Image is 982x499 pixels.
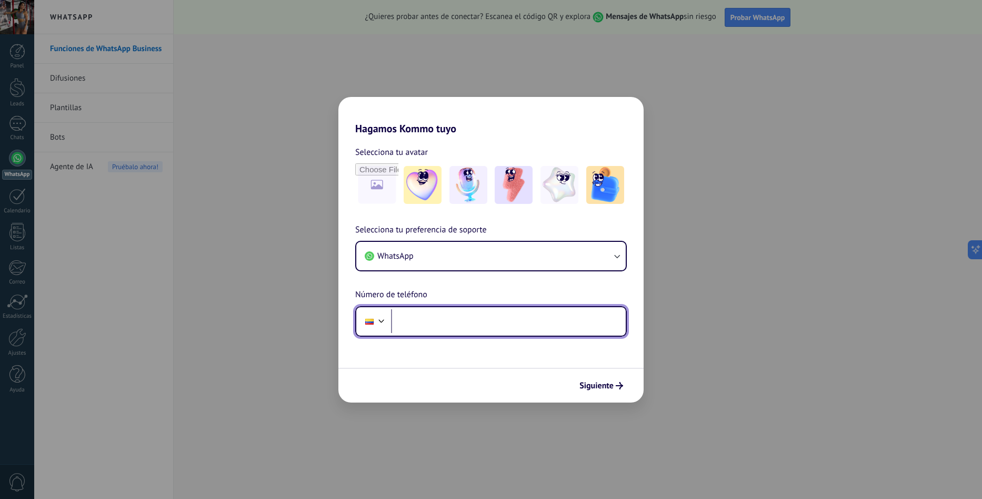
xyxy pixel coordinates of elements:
span: Siguiente [579,382,614,389]
span: Número de teléfono [355,288,427,302]
div: Colombia: + 57 [359,310,379,332]
button: WhatsApp [356,242,626,270]
button: Siguiente [575,377,628,395]
img: -2.jpeg [449,166,487,204]
span: WhatsApp [377,251,414,261]
span: Selecciona tu avatar [355,145,428,159]
span: Selecciona tu preferencia de soporte [355,223,487,237]
img: -4.jpeg [540,166,578,204]
img: -1.jpeg [404,166,442,204]
img: -3.jpeg [495,166,533,204]
h2: Hagamos Kommo tuyo [338,97,644,135]
img: -5.jpeg [586,166,624,204]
